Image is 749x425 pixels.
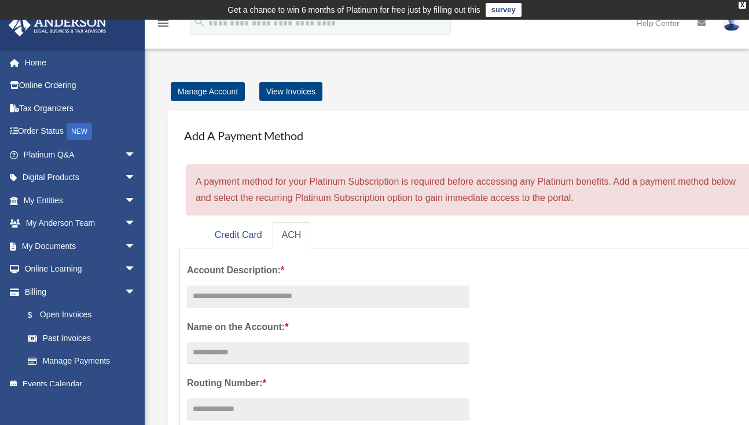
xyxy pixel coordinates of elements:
[739,2,746,9] div: close
[124,258,148,281] span: arrow_drop_down
[171,82,245,101] a: Manage Account
[124,189,148,212] span: arrow_drop_down
[124,235,148,258] span: arrow_drop_down
[187,375,469,391] label: Routing Number:
[8,51,153,74] a: Home
[5,14,110,36] img: Anderson Advisors Platinum Portal
[8,372,153,395] a: Events Calendar
[124,280,148,304] span: arrow_drop_down
[8,258,153,281] a: Online Learningarrow_drop_down
[8,143,153,166] a: Platinum Q&Aarrow_drop_down
[723,14,740,31] img: User Pic
[8,280,153,303] a: Billingarrow_drop_down
[124,212,148,236] span: arrow_drop_down
[67,123,92,140] div: NEW
[8,97,153,120] a: Tax Organizers
[8,120,153,144] a: Order StatusNEW
[8,74,153,97] a: Online Ordering
[8,212,153,235] a: My Anderson Teamarrow_drop_down
[205,222,271,248] a: Credit Card
[259,82,322,101] a: View Invoices
[227,3,480,17] div: Get a chance to win 6 months of Platinum for free just by filling out this
[156,16,170,30] i: menu
[187,319,469,335] label: Name on the Account:
[8,166,153,189] a: Digital Productsarrow_drop_down
[34,308,40,323] span: $
[156,20,170,30] a: menu
[124,143,148,167] span: arrow_drop_down
[193,16,206,28] i: search
[486,3,522,17] a: survey
[124,166,148,190] span: arrow_drop_down
[273,222,311,248] a: ACH
[16,350,148,373] a: Manage Payments
[16,327,153,350] a: Past Invoices
[16,303,153,327] a: $Open Invoices
[8,189,153,212] a: My Entitiesarrow_drop_down
[187,262,469,279] label: Account Description:
[8,235,153,258] a: My Documentsarrow_drop_down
